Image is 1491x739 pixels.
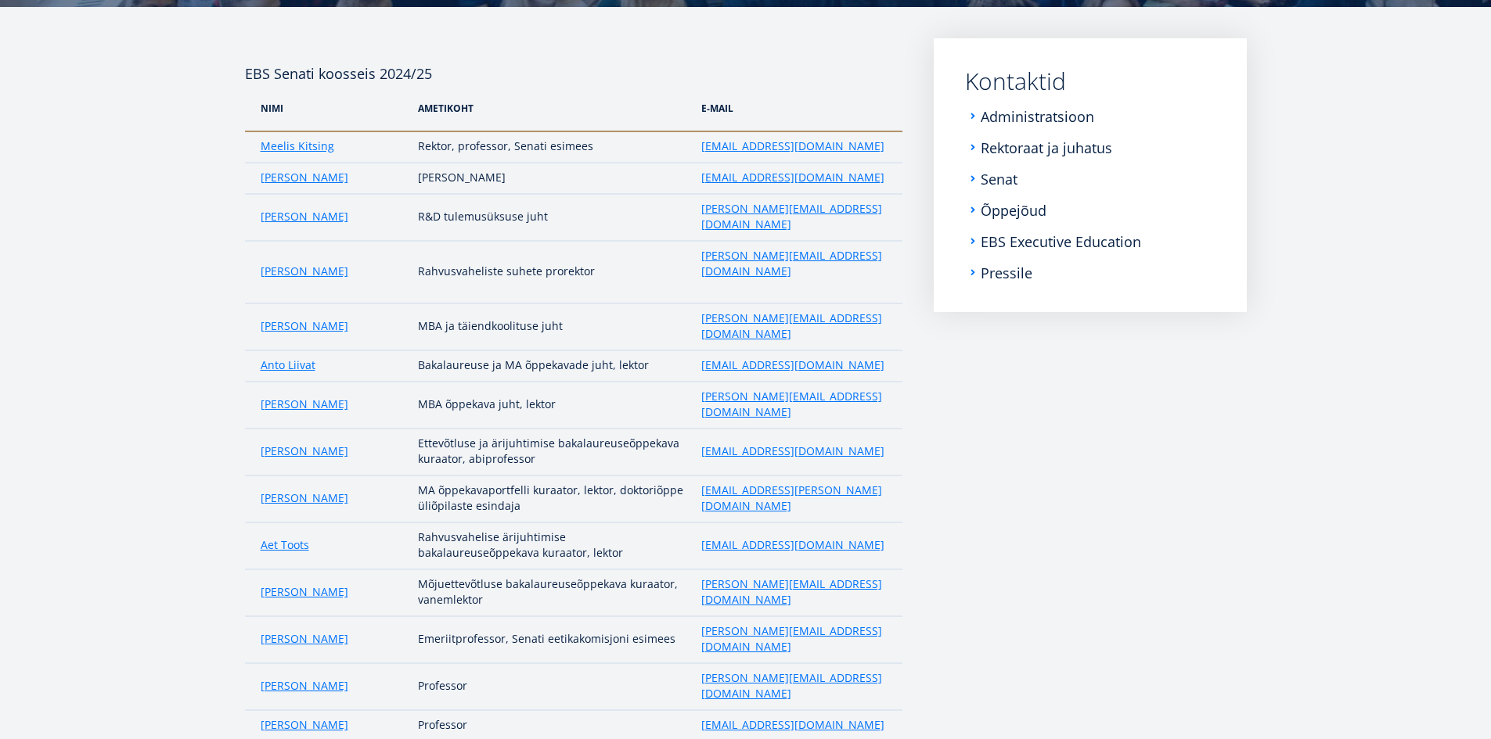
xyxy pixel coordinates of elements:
[410,382,693,429] td: MBA õppekava juht, lektor
[410,475,693,522] td: MA õppekavaportfelli kuraator, lektor, doktoriõppe üliõpilaste esindaja
[410,350,693,382] td: Bakalaureuse ja MA õppekavade juht, lektor
[981,234,1141,249] a: EBS Executive Education
[701,483,887,514] a: [EMAIL_ADDRESS][PERSON_NAME][DOMAIN_NAME]
[261,357,315,373] a: Anto Liivat
[261,490,348,506] a: [PERSON_NAME]
[410,429,693,475] td: Ettevõtluse ja ärijuhtimise bakalaureuseõppekava kuraator, abiprofessor
[701,576,887,608] a: [PERSON_NAME][EMAIL_ADDRESS][DOMAIN_NAME]
[245,38,902,85] h4: EBS Senati koosseis 2024/25
[701,537,884,553] a: [EMAIL_ADDRESS][DOMAIN_NAME]
[410,616,693,663] td: Emeriitprofessor, Senati eetikakomisjoni esimees
[701,248,887,279] a: [PERSON_NAME][EMAIL_ADDRESS][DOMAIN_NAME]
[410,85,693,131] th: AMetikoht
[245,85,410,131] th: NIMI
[410,522,693,569] td: Rahvusvahelise ärijuhtimise bakalaureuseõppekava kuraator, lektor
[410,303,693,350] td: MBA ja täiendkoolituse juht
[701,170,884,185] a: [EMAIL_ADDRESS][DOMAIN_NAME]
[261,318,348,334] a: [PERSON_NAME]
[701,357,884,373] a: [EMAIL_ADDRESS][DOMAIN_NAME]
[701,201,887,232] a: [PERSON_NAME][EMAIL_ADDRESS][DOMAIN_NAME]
[261,537,309,553] a: Aet Toots
[981,140,1112,156] a: Rektoraat ja juhatus
[701,717,884,733] a: [EMAIL_ADDRESS][DOMAIN_NAME]
[261,396,348,412] a: [PERSON_NAME]
[261,264,348,279] a: [PERSON_NAME]
[410,131,693,163] td: Rektor, professor, Senati esimees
[410,241,693,303] td: Rahvusvaheliste suhete prorektor
[261,584,348,600] a: [PERSON_NAME]
[261,209,348,224] a: [PERSON_NAME]
[981,203,1046,218] a: Õppejõud
[261,170,348,185] a: [PERSON_NAME]
[701,670,887,701] a: [PERSON_NAME][EMAIL_ADDRESS][DOMAIN_NAME]
[981,109,1094,124] a: Administratsioon
[701,310,887,342] a: [PERSON_NAME][EMAIL_ADDRESS][DOMAIN_NAME]
[981,265,1032,281] a: Pressile
[410,163,693,194] td: [PERSON_NAME]
[410,194,693,241] td: R&D tulemusüksuse juht
[701,623,887,655] a: [PERSON_NAME][EMAIL_ADDRESS][DOMAIN_NAME]
[965,70,1215,93] a: Kontaktid
[701,443,884,459] a: [EMAIL_ADDRESS][DOMAIN_NAME]
[701,138,884,154] a: [EMAIL_ADDRESS][DOMAIN_NAME]
[410,569,693,616] td: Mõjuettevõtluse bakalaureuseõppekava kuraator, vanemlektor
[261,678,348,694] a: [PERSON_NAME]
[693,85,902,131] th: e-Mail
[261,443,348,459] a: [PERSON_NAME]
[981,171,1017,187] a: Senat
[410,663,693,710] td: Professor
[261,631,348,647] a: [PERSON_NAME]
[261,138,334,154] a: Meelis Kitsing
[701,389,887,420] a: [PERSON_NAME][EMAIL_ADDRESS][DOMAIN_NAME]
[261,717,348,733] a: [PERSON_NAME]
